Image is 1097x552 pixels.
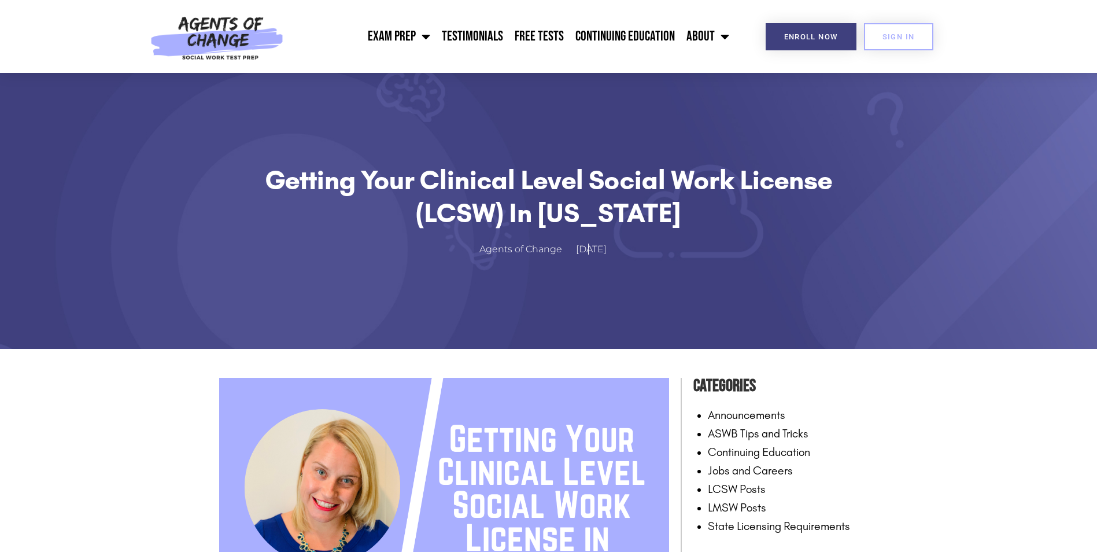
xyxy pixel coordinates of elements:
[436,22,509,51] a: Testimonials
[576,244,607,255] time: [DATE]
[570,22,681,51] a: Continuing Education
[290,22,735,51] nav: Menu
[509,22,570,51] a: Free Tests
[708,482,766,496] a: LCSW Posts
[882,33,915,41] span: SIGN IN
[708,445,810,459] a: Continuing Education
[708,426,808,440] a: ASWB Tips and Tricks
[784,33,838,41] span: Enroll Now
[362,22,436,51] a: Exam Prep
[681,22,735,51] a: About
[693,372,878,400] h4: Categories
[864,23,933,50] a: SIGN IN
[708,501,766,514] a: LMSW Posts
[766,23,856,50] a: Enroll Now
[479,241,574,258] a: Agents of Change
[248,164,849,229] h1: Getting Your Clinical Level Social Work License (LCSW) in [US_STATE]
[479,241,562,258] span: Agents of Change
[708,463,793,477] a: Jobs and Careers
[708,519,850,533] a: State Licensing Requirements
[708,408,785,422] a: Announcements
[576,241,618,258] a: [DATE]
